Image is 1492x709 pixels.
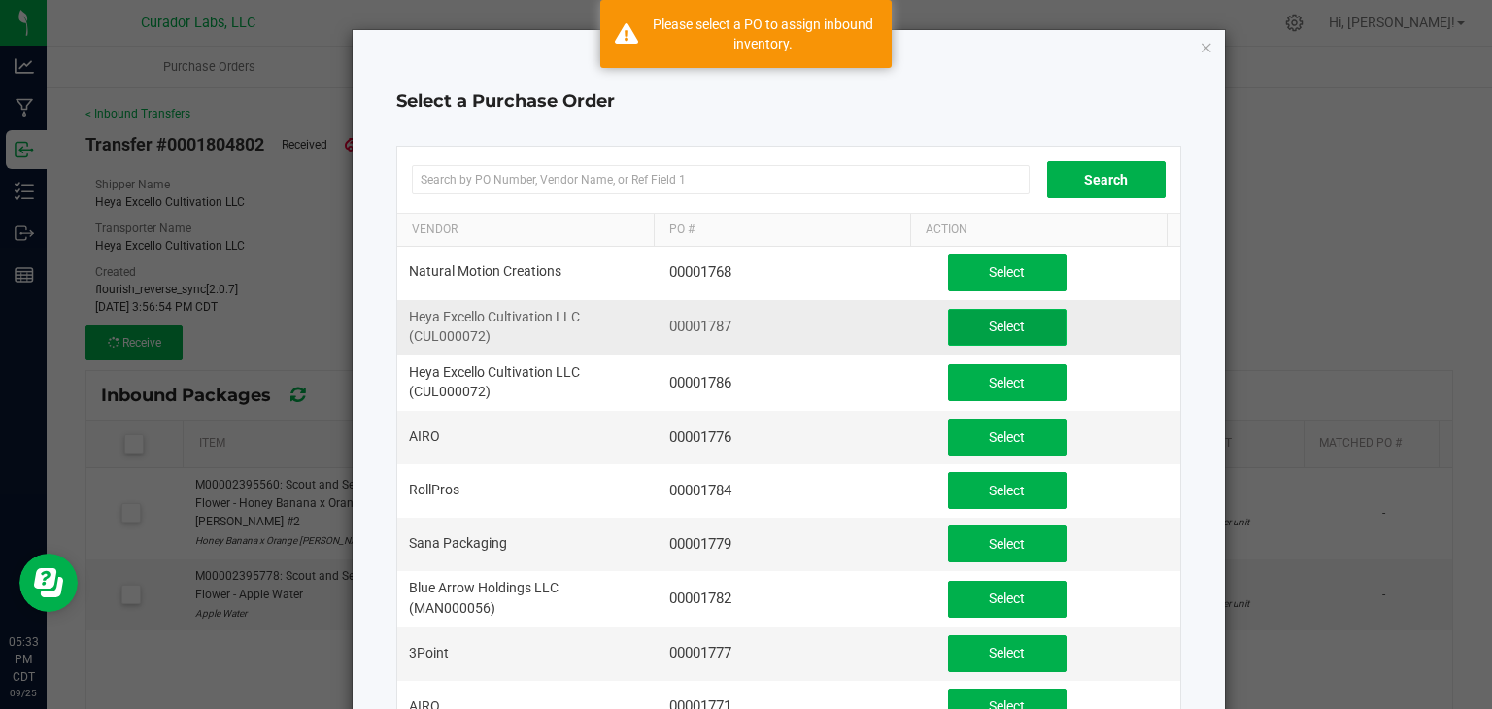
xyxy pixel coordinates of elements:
span: Select [989,429,1025,445]
span: AIRO [409,428,440,444]
span: Natural Motion Creations [409,263,561,279]
button: Select [948,419,1067,456]
button: Select [948,254,1067,291]
div: 00001776 [669,428,907,447]
div: 00001768 [669,263,907,282]
div: 00001787 [669,318,907,336]
span: 3Point [409,645,449,660]
button: Select [948,635,1067,672]
span: Search [1084,172,1128,187]
span: Select [989,645,1025,660]
span: Heya Excello Cultivation LLC (CUL000072) [409,364,580,399]
button: Search [1047,161,1166,198]
div: 00001786 [669,374,907,392]
span: Sana Packaging [409,535,507,551]
button: Select [948,364,1067,401]
div: 00001779 [669,535,907,554]
span: Blue Arrow Holdings LLC (MAN000056) [409,580,559,615]
h4: Select a Purchase Order [396,89,1181,115]
button: Select [948,525,1067,562]
span: Select [989,591,1025,606]
span: Select [989,536,1025,552]
button: Select [948,581,1067,618]
div: 00001777 [669,644,907,662]
span: Action [926,222,967,236]
button: Select [948,472,1067,509]
div: 00001782 [669,590,907,608]
span: Select [989,319,1025,334]
iframe: Resource center [19,554,78,612]
div: 00001784 [669,482,907,500]
span: Select [989,375,1025,390]
span: Heya Excello Cultivation LLC (CUL000072) [409,309,580,344]
span: Vendor [412,222,458,236]
input: Search by PO Number, Vendor Name, or Ref Field 1 [412,165,1030,194]
span: PO # [669,222,695,236]
span: RollPros [409,482,459,497]
span: Select [989,483,1025,498]
span: Select [989,264,1025,280]
div: Please select a PO to assign inbound inventory. [649,15,877,53]
button: Select [948,309,1067,346]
